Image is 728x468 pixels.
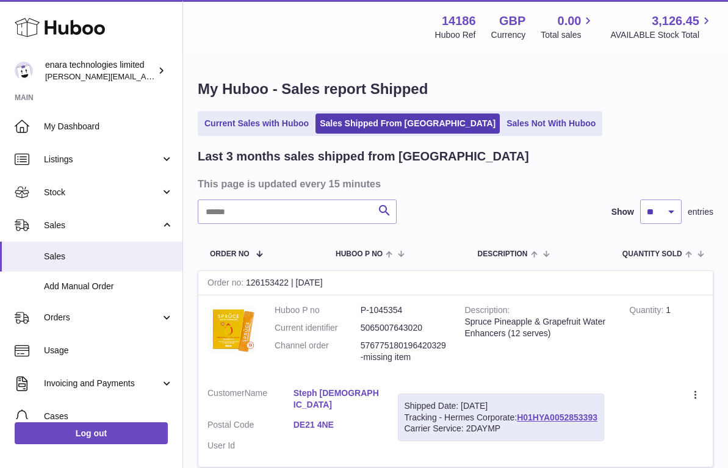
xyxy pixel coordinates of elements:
[558,13,582,29] span: 0.00
[207,419,294,434] dt: Postal Code
[405,400,597,412] div: Shipped Date: [DATE]
[198,271,713,295] div: 126153422 | [DATE]
[44,281,173,292] span: Add Manual Order
[44,220,160,231] span: Sales
[198,148,529,165] h2: Last 3 months sales shipped from [GEOGRAPHIC_DATA]
[465,316,611,339] div: Spruce Pineapple & Grapefruit Water Enhancers (12 serves)
[361,340,447,363] dd: 576775180196420329-missing item
[541,29,595,41] span: Total sales
[200,113,313,134] a: Current Sales with Huboo
[44,251,173,262] span: Sales
[44,378,160,389] span: Invoicing and Payments
[207,304,256,353] img: 1747668863.jpeg
[398,394,604,442] div: Tracking - Hermes Corporate:
[198,79,713,99] h1: My Huboo - Sales report Shipped
[294,419,380,431] a: DE21 4NE
[491,29,526,41] div: Currency
[275,340,361,363] dt: Channel order
[275,322,361,334] dt: Current identifier
[622,250,682,258] span: Quantity Sold
[620,295,713,378] td: 1
[502,113,600,134] a: Sales Not With Huboo
[45,59,155,82] div: enara technologies limited
[629,305,666,318] strong: Quantity
[465,305,510,318] strong: Description
[610,29,713,41] span: AVAILABLE Stock Total
[688,206,713,218] span: entries
[611,206,634,218] label: Show
[44,345,173,356] span: Usage
[336,250,383,258] span: Huboo P no
[652,13,699,29] span: 3,126.45
[210,250,250,258] span: Order No
[45,71,245,81] span: [PERSON_NAME][EMAIL_ADDRESS][DOMAIN_NAME]
[44,154,160,165] span: Listings
[517,412,597,422] a: H01HYA0052853393
[361,322,447,334] dd: 5065007643020
[207,440,294,452] dt: User Id
[15,62,33,80] img: Dee@enara.co
[207,278,246,290] strong: Order no
[207,387,294,414] dt: Name
[435,29,476,41] div: Huboo Ref
[44,187,160,198] span: Stock
[294,387,380,411] a: Steph [DEMOGRAPHIC_DATA]
[198,177,710,190] h3: This page is updated every 15 minutes
[361,304,447,316] dd: P-1045354
[405,423,597,434] div: Carrier Service: 2DAYMP
[442,13,476,29] strong: 14186
[44,411,173,422] span: Cases
[207,388,245,398] span: Customer
[275,304,361,316] dt: Huboo P no
[610,13,713,41] a: 3,126.45 AVAILABLE Stock Total
[315,113,500,134] a: Sales Shipped From [GEOGRAPHIC_DATA]
[499,13,525,29] strong: GBP
[44,121,173,132] span: My Dashboard
[477,250,527,258] span: Description
[44,312,160,323] span: Orders
[15,422,168,444] a: Log out
[541,13,595,41] a: 0.00 Total sales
